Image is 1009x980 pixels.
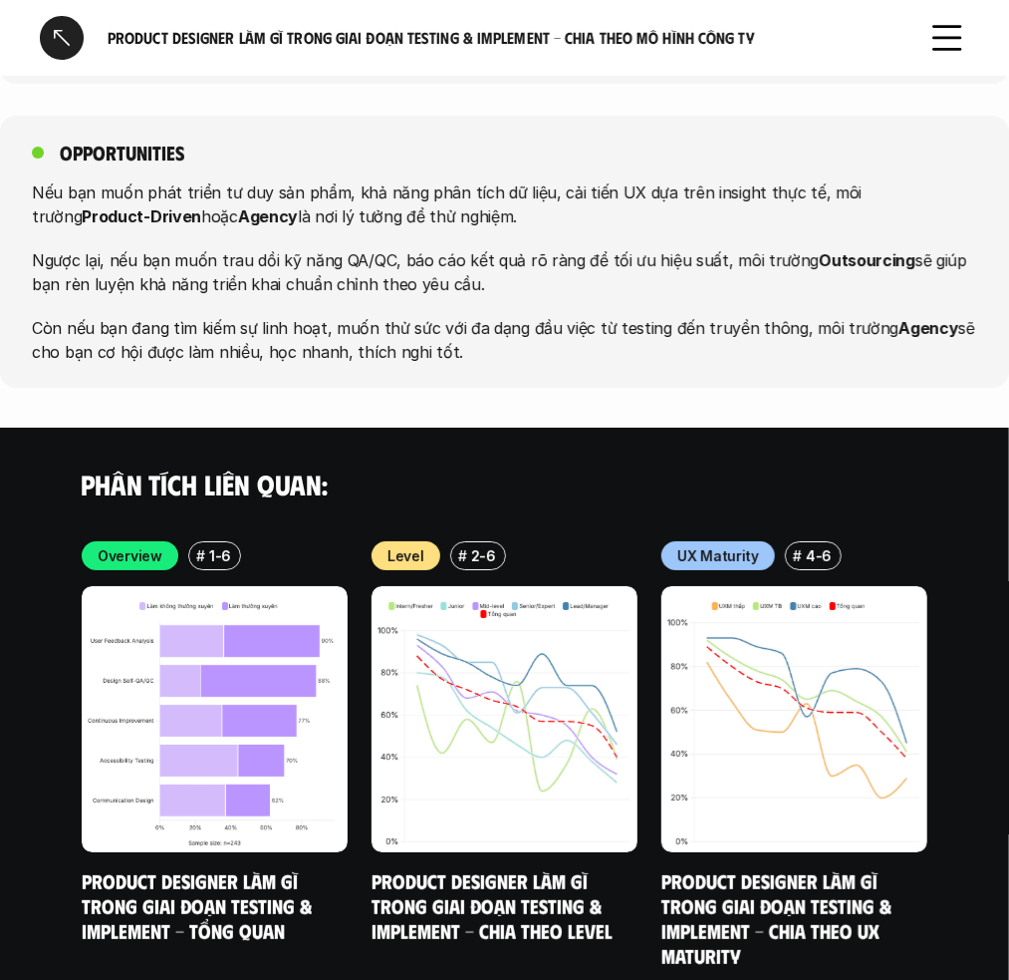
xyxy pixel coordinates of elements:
p: 2-6 [471,545,496,566]
p: Overview [98,545,162,566]
h5: Opportunities [60,140,184,164]
h6: # [195,547,204,562]
p: Còn nếu bạn đang tìm kiếm sự linh hoạt, muốn thử sức với đa dạng đầu việc từ testing đến truyền t... [32,316,977,364]
strong: Agency [898,318,958,338]
h4: Phân tích liên quan: [82,468,928,501]
p: 4-6 [806,545,832,566]
h6: # [793,547,802,562]
strong: Outsourcing [819,250,915,270]
a: Product Designer làm gì trong giai đoạn Testing & Implement - Chia theo UX Maturity [661,868,896,968]
h6: Product Designer làm gì trong giai đoạn Testing & Implement - Chia theo mô hình công ty [108,28,901,49]
p: Nếu bạn muốn phát triển tư duy sản phẩm, khả năng phân tích dữ liệu, cải tiến UX dựa trên insight... [32,180,977,228]
strong: Agency [238,206,298,226]
p: 1-6 [208,545,230,566]
strong: Product-Driven [82,206,201,226]
a: Product Designer làm gì trong giai đoạn Testing & Implement - Tổng quan [82,868,317,943]
a: Product Designer làm gì trong giai đoạn Testing & Implement - Chia theo Level [372,868,613,943]
p: Ngược lại, nếu bạn muốn trau dồi kỹ năng QA/QC, báo cáo kết quả rõ ràng để tối ưu hiệu suất, môi ... [32,248,977,296]
h6: # [457,547,466,562]
p: UX Maturity [677,545,759,566]
p: Level [387,545,424,566]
